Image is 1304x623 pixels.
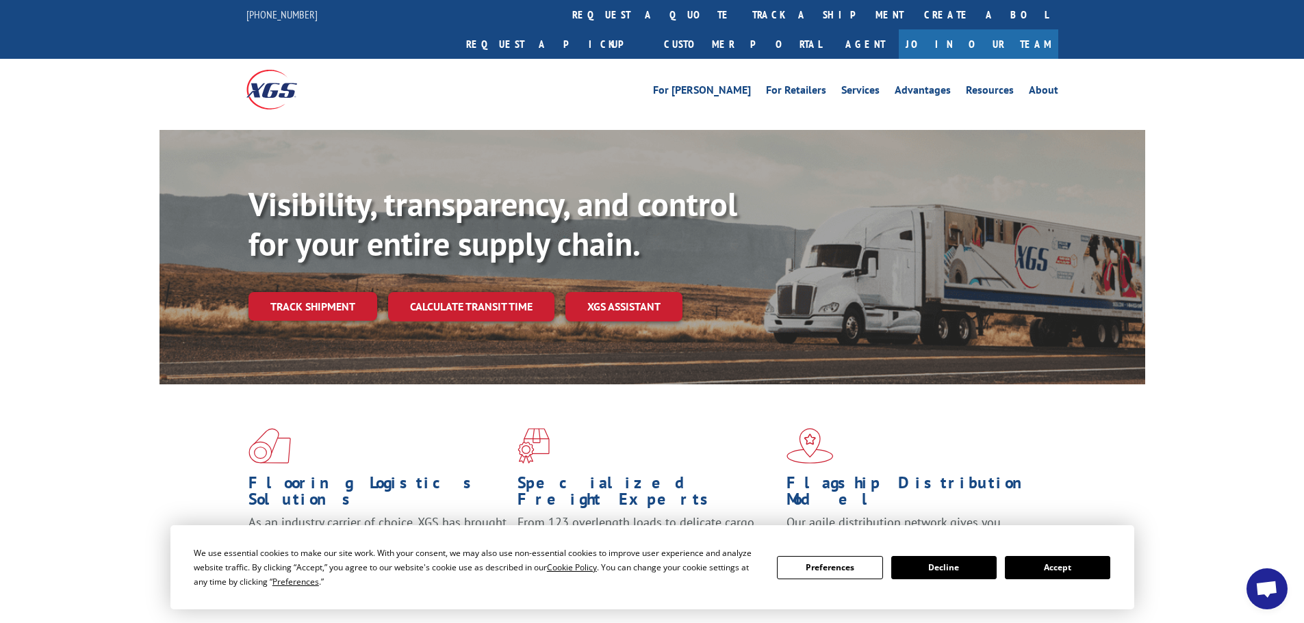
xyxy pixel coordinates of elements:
[517,514,776,575] p: From 123 overlength loads to delicate cargo, our experienced staff knows the best way to move you...
[517,428,550,464] img: xgs-icon-focused-on-flooring-red
[170,525,1134,609] div: Cookie Consent Prompt
[547,561,597,573] span: Cookie Policy
[841,85,880,100] a: Services
[248,292,377,321] a: Track shipment
[895,85,951,100] a: Advantages
[388,292,554,321] a: Calculate transit time
[565,292,682,321] a: XGS ASSISTANT
[832,29,899,59] a: Agent
[891,556,997,579] button: Decline
[899,29,1058,59] a: Join Our Team
[766,85,826,100] a: For Retailers
[248,514,507,563] span: As an industry carrier of choice, XGS has brought innovation and dedication to flooring logistics...
[787,428,834,464] img: xgs-icon-flagship-distribution-model-red
[248,183,737,265] b: Visibility, transparency, and control for your entire supply chain.
[653,85,751,100] a: For [PERSON_NAME]
[517,475,776,514] h1: Specialized Freight Experts
[777,556,882,579] button: Preferences
[654,29,832,59] a: Customer Portal
[246,8,318,21] a: [PHONE_NUMBER]
[1029,85,1058,100] a: About
[194,546,760,589] div: We use essential cookies to make our site work. With your consent, we may also use non-essential ...
[1247,568,1288,609] a: Open chat
[248,475,507,514] h1: Flooring Logistics Solutions
[248,428,291,464] img: xgs-icon-total-supply-chain-intelligence-red
[1005,556,1110,579] button: Accept
[966,85,1014,100] a: Resources
[787,475,1045,514] h1: Flagship Distribution Model
[787,514,1038,546] span: Our agile distribution network gives you nationwide inventory management on demand.
[272,576,319,587] span: Preferences
[456,29,654,59] a: Request a pickup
